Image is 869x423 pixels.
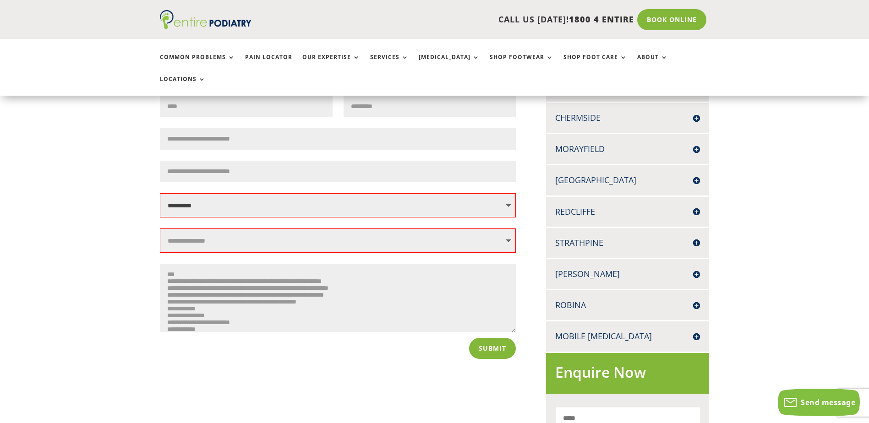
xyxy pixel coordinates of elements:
a: Services [370,54,409,74]
h2: Enquire Now [555,362,700,387]
h4: [GEOGRAPHIC_DATA] [555,174,700,186]
h4: Strathpine [555,237,700,249]
p: CALL US [DATE]! [287,14,634,26]
h4: [PERSON_NAME] [555,268,700,280]
h4: Robina [555,299,700,311]
a: Locations [160,76,206,96]
a: Common Problems [160,54,235,74]
a: Entire Podiatry [160,22,251,31]
span: Send message [801,397,855,407]
a: Shop Footwear [490,54,553,74]
a: Our Expertise [302,54,360,74]
button: Submit [469,338,516,359]
h4: Morayfield [555,143,700,155]
a: Pain Locator [245,54,292,74]
a: Book Online [637,9,706,30]
h4: Mobile [MEDICAL_DATA] [555,331,700,342]
a: About [637,54,668,74]
h4: Chermside [555,112,700,124]
button: Send message [778,389,860,416]
span: 1800 4 ENTIRE [569,14,634,25]
h4: Redcliffe [555,206,700,217]
a: Shop Foot Care [563,54,627,74]
img: logo (1) [160,10,251,29]
a: [MEDICAL_DATA] [419,54,480,74]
